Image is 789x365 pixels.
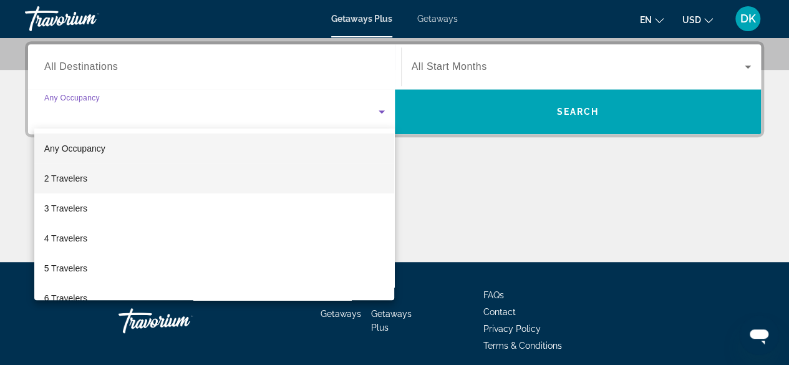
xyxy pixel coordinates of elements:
[44,144,105,153] span: Any Occupancy
[44,171,87,186] span: 2 Travelers
[739,315,779,355] iframe: Кнопка запуска окна обмена сообщениями
[44,201,87,216] span: 3 Travelers
[44,231,87,246] span: 4 Travelers
[44,291,87,306] span: 6 Travelers
[44,261,87,276] span: 5 Travelers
